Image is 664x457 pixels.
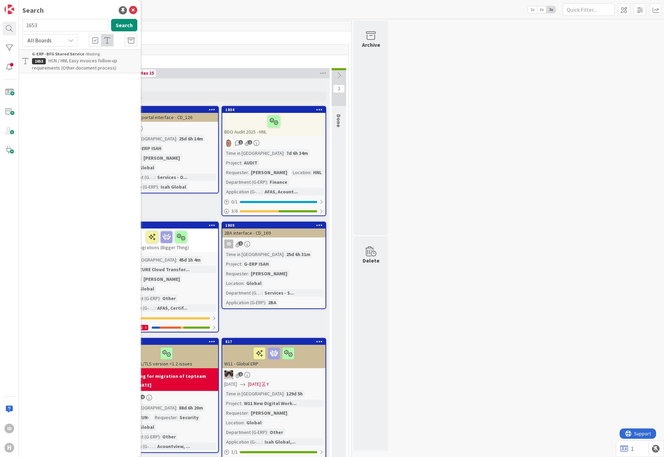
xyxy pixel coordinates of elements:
[222,138,325,147] div: lD
[224,251,283,258] div: Time in [GEOGRAPHIC_DATA]
[118,107,218,112] div: 1810
[32,58,46,64] div: 1653
[117,256,176,264] div: Time in [GEOGRAPHIC_DATA]
[154,443,156,450] span: :
[222,222,325,228] div: 1809
[154,173,156,181] span: :
[115,393,218,402] div: lD
[285,251,312,258] div: 25d 6h 31m
[177,404,205,412] div: 88d 6h 20m
[222,448,325,456] div: 1/1
[242,159,259,167] div: AUDIT
[141,154,142,162] span: :
[224,149,283,157] div: Time in [GEOGRAPHIC_DATA]
[135,414,151,421] div: -RUN-
[263,438,297,446] div: Isah Global,...
[224,159,241,167] div: Project
[137,285,156,293] div: Global
[241,400,242,407] span: :
[267,178,268,186] span: :
[248,409,249,417] span: :
[222,198,325,206] div: 0/1
[154,304,156,312] span: :
[177,256,202,264] div: 45d 1h 4m
[222,339,325,345] div: 817
[4,4,14,14] img: Visit kanbanzone.com
[141,275,142,283] span: :
[222,207,325,215] div: 3/6
[249,270,289,277] div: [PERSON_NAME]
[118,339,218,344] div: 758
[283,390,285,397] span: :
[222,345,325,368] div: W11 - Global ERP
[248,140,252,145] span: 1
[238,140,243,145] span: 1
[115,314,218,322] div: 0/1
[161,295,178,302] div: Other
[248,381,261,388] span: [DATE]
[245,419,263,426] div: Global
[222,107,325,136] div: 1804BDO Audit 2025 - HNL
[224,279,244,287] div: Location
[224,240,233,248] div: ID
[115,222,218,228] div: 1130
[224,260,241,268] div: Project
[177,414,178,421] span: :
[248,270,249,277] span: :
[268,428,285,436] div: Other
[231,448,238,456] span: 1 / 1
[224,270,248,277] div: Requester
[222,240,325,248] div: ID
[178,414,200,421] div: Security
[142,154,182,162] div: [PERSON_NAME]
[115,124,218,133] div: ID
[333,85,345,93] span: 2
[225,339,325,344] div: 817
[115,107,218,113] div: 1810
[22,5,44,15] div: Search
[137,325,148,330] div: 5
[19,49,141,73] a: G-ERP - BFG Shared Service ›Waiting1653HCN / HNL Easy invoices follow-up requirements (Other docu...
[77,57,340,64] span: Bigger Things
[32,57,117,71] span: HCN / HNL Easy invoices follow-up requirements (Other document process)
[263,188,300,195] div: AFAS, Acount...
[231,208,238,215] span: 3 / 6
[291,169,310,176] div: Location
[249,169,289,176] div: [PERSON_NAME]
[222,339,325,368] div: 817W11 - Global ERP
[117,404,176,412] div: Time in [GEOGRAPHIC_DATA]
[311,169,323,176] div: HNL
[137,423,156,431] div: Global
[135,145,163,152] div: G-ERP ISAH
[224,381,237,388] span: [DATE]
[115,228,218,252] div: MS Azure migrations (Bigger Thing)
[161,433,178,440] div: Other
[262,289,263,297] span: :
[224,390,283,397] div: Time in [GEOGRAPHIC_DATA]
[363,256,379,265] div: Delete
[222,370,325,379] div: Kv
[546,6,556,13] span: 3x
[537,6,546,13] span: 2x
[285,390,304,397] div: 129d 5h
[244,419,245,426] span: :
[222,228,325,237] div: 2BA interface - CD_169
[160,433,161,440] span: :
[224,438,262,446] div: Application (G-ERP)
[115,222,218,252] div: 1130MS Azure migrations (Bigger Thing)
[262,188,263,195] span: :
[241,260,242,268] span: :
[140,395,145,399] span: 4
[224,169,248,176] div: Requester
[176,256,177,264] span: :
[224,370,233,379] img: Kv
[115,339,218,345] div: 758
[158,183,159,191] span: :
[137,164,156,171] div: Global
[224,428,267,436] div: Department (G-ERP)
[117,135,176,142] div: Time in [GEOGRAPHIC_DATA]
[620,445,634,453] a: 1
[262,438,263,446] span: :
[142,275,182,283] div: [PERSON_NAME]
[156,443,192,450] div: Acountview, ...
